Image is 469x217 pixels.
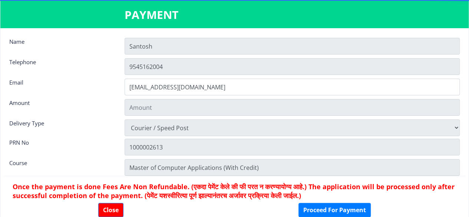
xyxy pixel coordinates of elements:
input: Email [125,79,460,95]
div: Amount [4,99,119,114]
h3: PAYMENT [125,7,344,22]
div: Course [4,159,119,174]
div: Telephone [4,58,119,73]
button: Close [98,203,123,217]
input: Name [125,38,460,55]
h6: Once the payment is done Fees Are Non Refundable. (एकदा पेमेंट केले की फी परत न करण्यायोग्य आहे.)... [13,182,456,200]
div: Name [4,38,119,53]
input: Zipcode [125,159,460,176]
div: Email [4,79,119,93]
div: Delivery Type [4,119,119,134]
input: Telephone [125,58,460,75]
div: PRN No [4,139,119,154]
button: Proceed For Payment [298,203,371,217]
input: Amount [125,99,460,116]
input: Zipcode [125,139,460,155]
